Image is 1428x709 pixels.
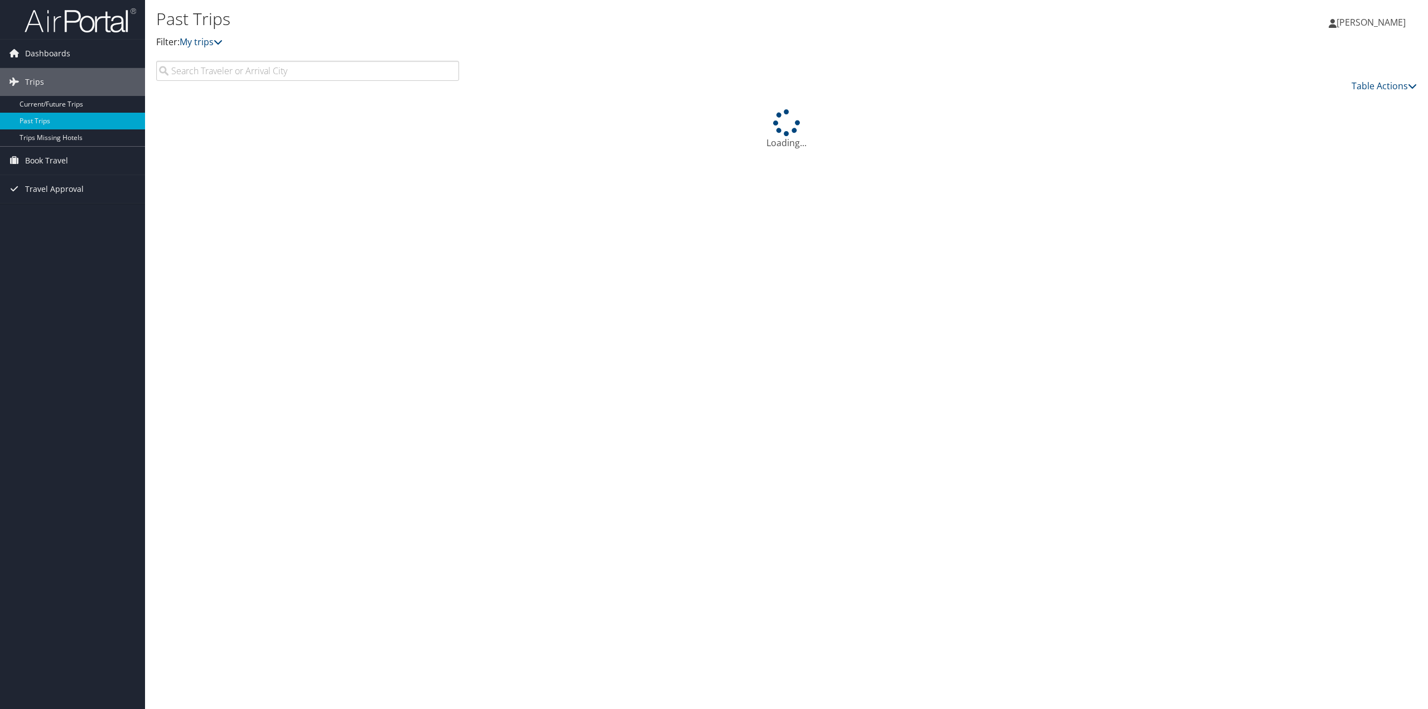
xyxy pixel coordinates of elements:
span: Book Travel [25,147,68,175]
p: Filter: [156,35,997,50]
h1: Past Trips [156,7,997,31]
span: Dashboards [25,40,70,67]
span: Trips [25,68,44,96]
a: Table Actions [1352,80,1417,92]
a: My trips [180,36,223,48]
span: Travel Approval [25,175,84,203]
div: Loading... [156,109,1417,149]
span: [PERSON_NAME] [1337,16,1406,28]
input: Search Traveler or Arrival City [156,61,459,81]
img: airportal-logo.png [25,7,136,33]
a: [PERSON_NAME] [1329,6,1417,39]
